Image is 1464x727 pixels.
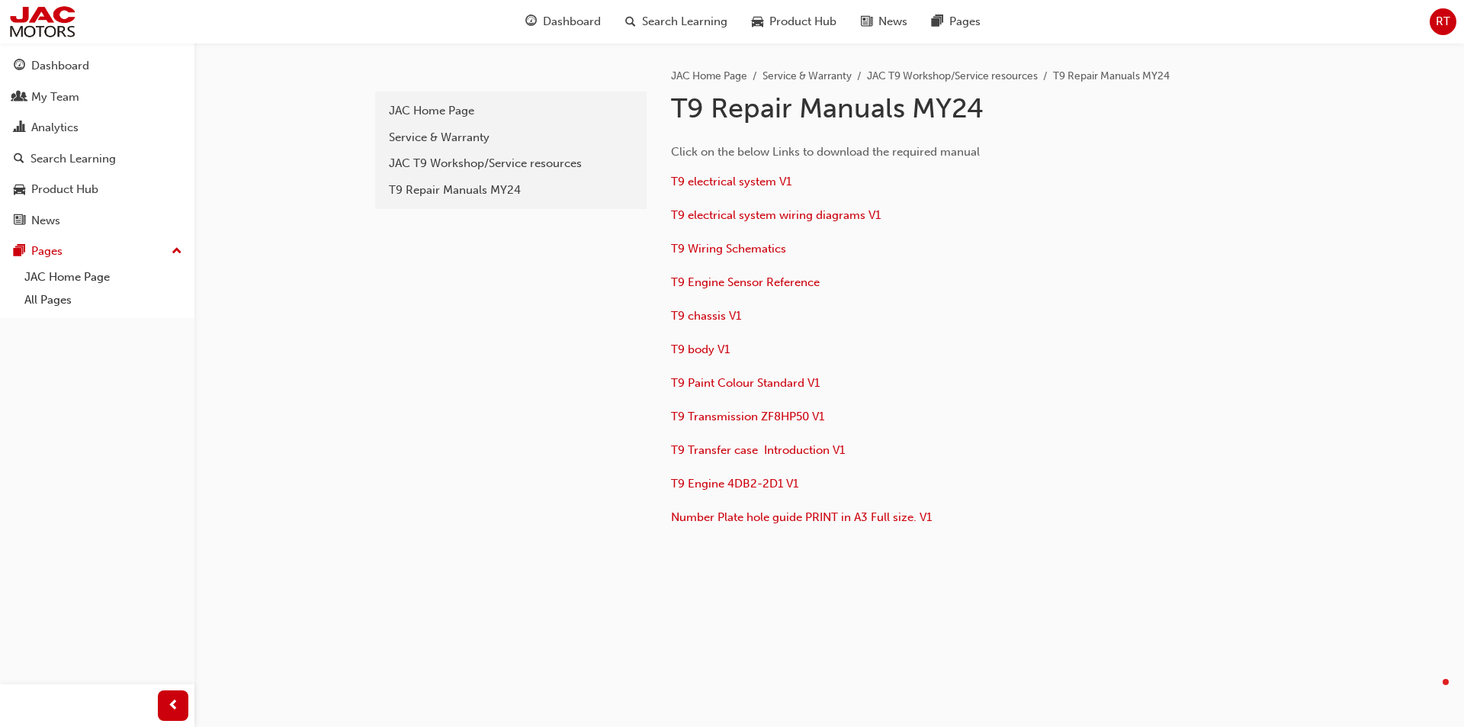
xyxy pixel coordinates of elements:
button: RT [1430,8,1456,35]
a: Search Learning [6,145,188,173]
div: JAC Home Page [389,102,633,120]
span: Click on the below Links to download the required manual [671,145,980,159]
a: JAC T9 Workshop/Service resources [867,69,1038,82]
a: T9 electrical system V1 [671,175,791,188]
span: news-icon [14,214,25,228]
a: JAC Home Page [671,69,747,82]
span: Product Hub [769,13,836,31]
span: Pages [949,13,981,31]
a: Service & Warranty [762,69,852,82]
h1: T9 Repair Manuals MY24 [671,92,1171,125]
a: T9 Engine Sensor Reference [671,275,820,289]
a: T9 Repair Manuals MY24 [381,177,640,204]
a: guage-iconDashboard [513,6,613,37]
a: T9 Wiring Schematics [671,242,786,256]
span: car-icon [752,12,763,31]
a: News [6,207,188,235]
a: Dashboard [6,52,188,80]
img: jac-portal [8,5,77,39]
div: Service & Warranty [389,129,633,146]
span: Search Learning [642,13,727,31]
span: pages-icon [932,12,943,31]
a: T9 electrical system wiring diagrams V1 [671,208,881,222]
span: pages-icon [14,245,25,259]
div: News [31,212,60,230]
button: DashboardMy TeamAnalyticsSearch LearningProduct HubNews [6,49,188,237]
a: T9 Paint Colour Standard V1 [671,376,820,390]
li: T9 Repair Manuals MY24 [1053,68,1170,85]
a: Number Plate hole guide PRINT in A3 Full size. V1 [671,510,932,524]
a: JAC Home Page [18,265,188,289]
button: Pages [6,237,188,265]
div: Dashboard [31,57,89,75]
a: news-iconNews [849,6,920,37]
div: JAC T9 Workshop/Service resources [389,155,633,172]
a: Product Hub [6,175,188,204]
a: T9 Engine 4DB2-2D1 V1 [671,477,798,491]
a: search-iconSearch Learning [613,6,740,37]
span: News [878,13,907,31]
a: JAC Home Page [381,98,640,124]
span: news-icon [861,12,872,31]
span: people-icon [14,91,25,105]
a: T9 Transfer case Introduction V1 [671,443,845,457]
div: My Team [31,88,79,106]
span: chart-icon [14,121,25,135]
a: T9 Transmission ZF8HP50 V1 [671,410,824,423]
a: T9 chassis V1 [671,309,741,323]
span: RT [1436,13,1450,31]
a: pages-iconPages [920,6,993,37]
span: guage-icon [14,60,25,73]
a: Analytics [6,114,188,142]
a: JAC T9 Workshop/Service resources [381,150,640,177]
span: up-icon [172,242,182,262]
div: Pages [31,243,63,260]
span: search-icon [625,12,636,31]
span: car-icon [14,183,25,197]
div: Analytics [31,119,79,137]
a: T9 body V1 [671,343,730,356]
span: guage-icon [525,12,537,31]
div: T9 Repair Manuals MY24 [389,182,633,199]
span: Dashboard [543,13,601,31]
span: prev-icon [168,696,179,716]
a: All Pages [18,288,188,312]
a: Service & Warranty [381,124,640,151]
a: My Team [6,83,188,111]
span: search-icon [14,153,24,166]
a: car-iconProduct Hub [740,6,849,37]
iframe: Intercom live chat [1412,675,1449,712]
div: Product Hub [31,181,98,198]
div: Search Learning [30,150,116,168]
